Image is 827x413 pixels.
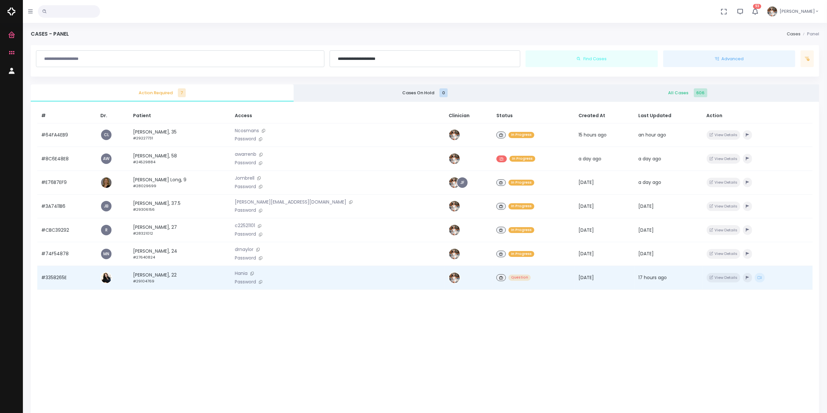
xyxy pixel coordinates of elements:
[508,251,534,257] span: In Progress
[639,179,662,186] span: a day ago
[101,130,112,140] a: CL
[101,201,112,211] a: JB
[235,207,441,214] p: Password
[36,90,288,96] span: Action Required
[133,278,154,284] small: #29104769
[579,203,594,209] span: [DATE]
[703,108,813,123] th: Action
[178,88,186,97] span: 7
[133,159,155,165] small: #24529884
[129,147,231,171] td: [PERSON_NAME], 58
[492,108,575,123] th: Status
[235,159,441,167] p: Password
[561,90,814,96] span: All Cases
[753,4,761,9] span: 93
[780,8,815,15] span: [PERSON_NAME]
[101,249,112,259] a: MN
[129,108,231,123] th: Patient
[96,108,129,123] th: Dr.
[707,273,740,282] button: View Details
[639,227,654,233] span: [DATE]
[635,108,703,123] th: Last Updated
[579,132,607,138] span: 15 hours ago
[235,151,441,158] p: awarrenb
[129,171,231,194] td: [PERSON_NAME] Long, 9
[639,203,654,209] span: [DATE]
[235,231,441,238] p: Password
[37,266,96,290] td: #3358265E
[235,246,441,253] p: drnaylor
[525,50,658,67] button: Find Cases
[37,194,96,218] td: #3A7411B6
[579,250,594,257] span: [DATE]
[707,130,740,140] button: View Details
[235,278,441,286] p: Password
[133,231,153,236] small: #28321012
[707,178,740,187] button: View Details
[37,147,96,171] td: #8C6E48E8
[579,155,602,162] span: a day ago
[31,31,69,37] h4: Cases - Panel
[101,153,112,164] a: AW
[445,108,492,123] th: Clinician
[508,227,534,233] span: In Progress
[235,127,441,135] p: Ncosmans
[579,179,594,186] span: [DATE]
[235,199,441,206] p: [PERSON_NAME][EMAIL_ADDRESS][DOMAIN_NAME]
[707,225,740,235] button: View Details
[707,154,740,163] button: View Details
[457,177,468,188] a: JF
[663,50,796,67] button: Advanced
[694,88,707,97] span: 606
[509,156,535,162] span: In Progress
[299,90,551,96] span: Cases On Hold
[639,250,654,257] span: [DATE]
[508,132,534,138] span: In Progress
[439,88,448,97] span: 0
[129,123,231,147] td: [PERSON_NAME], 35
[575,108,635,123] th: Created At
[787,31,801,37] a: Cases
[639,155,662,162] span: a day ago
[37,108,96,123] th: #
[579,227,594,233] span: [DATE]
[37,123,96,147] td: #64FA4EB9
[133,183,156,189] small: #28029699
[639,132,666,138] span: an hour ago
[129,218,231,242] td: [PERSON_NAME], 27
[129,194,231,218] td: [PERSON_NAME], 37.5
[8,5,15,18] img: Logo Horizontal
[101,225,112,235] a: R
[129,242,231,266] td: [PERSON_NAME], 24
[133,135,153,141] small: #29227731
[231,108,445,123] th: Access
[235,175,441,182] p: Jombrell
[235,222,441,229] p: c22521101
[235,270,441,277] p: Hania
[235,255,441,262] p: Password
[129,266,231,290] td: [PERSON_NAME], 22
[508,180,534,186] span: In Progress
[508,203,534,209] span: In Progress
[133,207,155,212] small: #29306156
[235,183,441,190] p: Password
[639,274,667,281] span: 17 hours ago
[707,249,740,259] button: View Details
[508,275,531,281] span: Question
[801,31,819,37] li: Panel
[767,6,778,17] img: Header Avatar
[37,171,96,194] td: #E76B7EF9
[37,242,96,266] td: #74F54878
[707,202,740,211] button: View Details
[235,135,441,143] p: Password
[133,255,155,260] small: #27640824
[579,274,594,281] span: [DATE]
[37,218,96,242] td: #CBC39292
